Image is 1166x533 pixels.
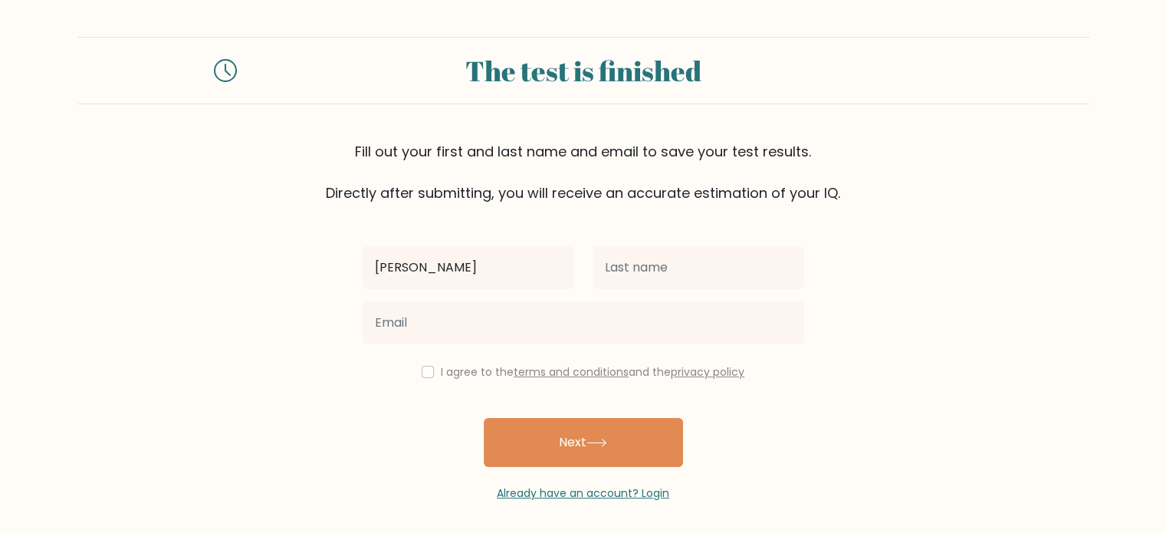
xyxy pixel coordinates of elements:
[255,50,911,91] div: The test is finished
[363,246,574,289] input: First name
[77,141,1089,203] div: Fill out your first and last name and email to save your test results. Directly after submitting,...
[441,364,744,380] label: I agree to the and the
[484,418,683,467] button: Next
[593,246,804,289] input: Last name
[514,364,629,380] a: terms and conditions
[497,485,669,501] a: Already have an account? Login
[671,364,744,380] a: privacy policy
[363,301,804,344] input: Email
